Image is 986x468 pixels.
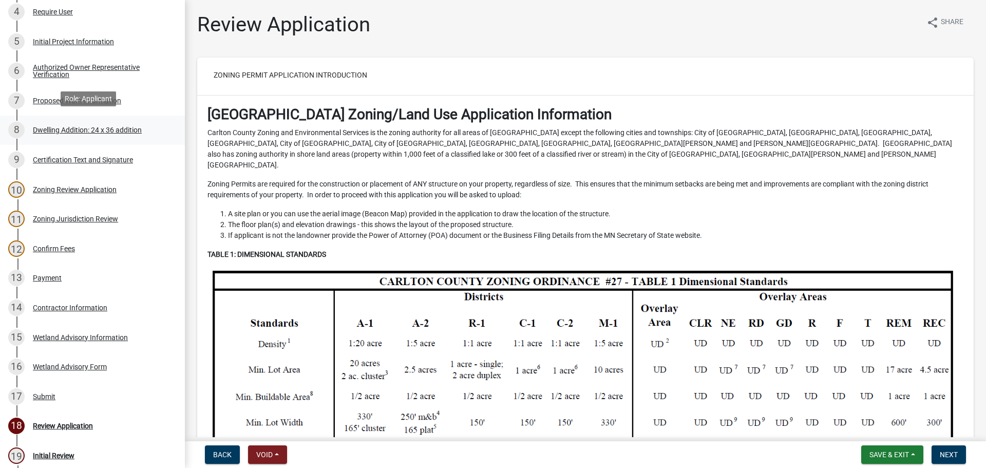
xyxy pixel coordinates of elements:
[918,12,972,32] button: shareShare
[33,38,114,45] div: Initial Project Information
[8,211,25,227] div: 11
[33,363,107,370] div: Wetland Advisory Form
[33,97,121,104] div: Proposed Work Information
[205,66,375,84] button: Zoning Permit Application Introduction
[8,359,25,375] div: 16
[61,91,116,106] div: Role: Applicant
[940,451,958,459] span: Next
[8,122,25,138] div: 8
[932,445,966,464] button: Next
[8,270,25,286] div: 13
[8,92,25,109] div: 7
[861,445,923,464] button: Save & Exit
[941,16,963,29] span: Share
[207,127,963,171] p: Carlton County Zoning and Environmental Services is the zoning authority for all areas of [GEOGRA...
[8,4,25,20] div: 4
[207,250,326,258] strong: TABLE 1: DIMENSIONAL STANDARDS
[33,126,142,134] div: Dwelling Addition: 24 x 36 addition
[33,304,107,311] div: Contractor Information
[8,181,25,198] div: 10
[256,451,273,459] span: Void
[8,418,25,434] div: 18
[8,447,25,464] div: 19
[197,12,370,37] h1: Review Application
[33,334,128,341] div: Wetland Advisory Information
[33,64,168,78] div: Authorized Owner Representative Verification
[33,215,118,222] div: Zoning Jurisdiction Review
[205,445,240,464] button: Back
[8,240,25,257] div: 12
[869,451,909,459] span: Save & Exit
[213,451,232,459] span: Back
[8,329,25,346] div: 15
[33,8,73,15] div: Require User
[228,209,963,219] li: A site plan or you can use the aerial image (Beacon Map) provided in the application to draw the ...
[8,33,25,50] div: 5
[8,299,25,316] div: 14
[228,230,963,241] li: If applicant is not the landowner provide the Power of Attorney (POA) document or the Business Fi...
[228,219,963,230] li: The floor plan(s) and elevation drawings - this shows the layout of the proposed structure.
[207,106,612,123] strong: [GEOGRAPHIC_DATA] Zoning/Land Use Application Information
[33,393,55,400] div: Submit
[8,63,25,79] div: 6
[926,16,939,29] i: share
[8,152,25,168] div: 9
[33,274,62,282] div: Payment
[33,186,117,193] div: Zoning Review Application
[33,422,93,429] div: Review Application
[33,452,74,459] div: Initial Review
[33,156,133,163] div: Certification Text and Signature
[33,245,75,252] div: Confirm Fees
[248,445,287,464] button: Void
[8,388,25,405] div: 17
[207,179,963,200] p: Zoning Permits are required for the construction or placement of ANY structure on your property, ...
